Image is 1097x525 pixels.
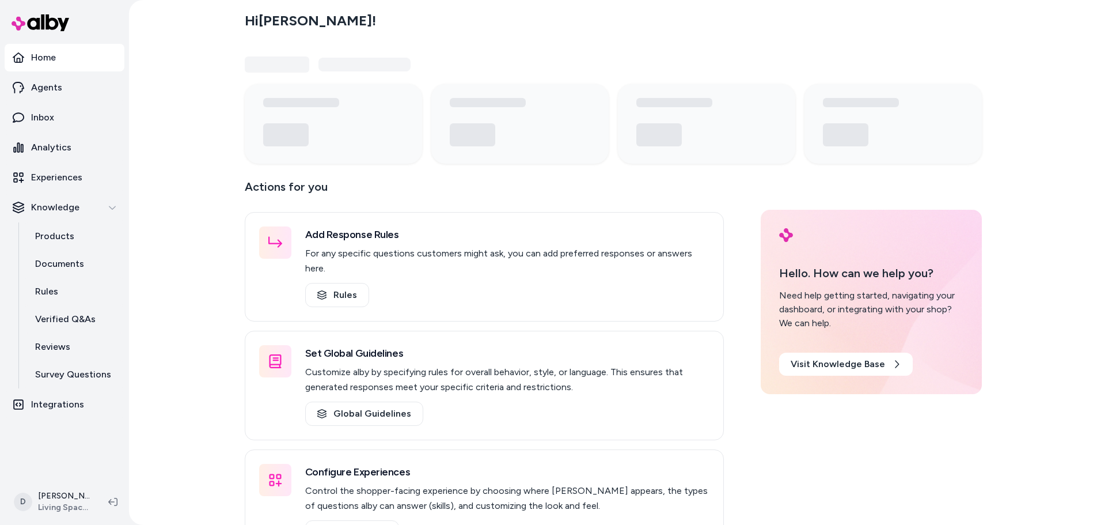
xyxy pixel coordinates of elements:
[24,333,124,361] a: Reviews
[5,104,124,131] a: Inbox
[5,134,124,161] a: Analytics
[305,464,709,480] h3: Configure Experiences
[5,194,124,221] button: Knowledge
[31,111,54,124] p: Inbox
[305,402,423,426] a: Global Guidelines
[35,312,96,326] p: Verified Q&As
[35,285,58,299] p: Rules
[7,484,99,520] button: D[PERSON_NAME]Living Spaces
[305,246,709,276] p: For any specific questions customers might ask, you can add preferred responses or answers here.
[305,226,709,243] h3: Add Response Rules
[5,44,124,71] a: Home
[35,257,84,271] p: Documents
[245,12,376,29] h2: Hi [PERSON_NAME] !
[24,361,124,388] a: Survey Questions
[14,493,32,511] span: D
[38,502,90,513] span: Living Spaces
[779,265,963,282] p: Hello. How can we help you?
[31,81,62,95] p: Agents
[779,228,793,242] img: alby Logo
[31,201,79,214] p: Knowledge
[31,171,82,184] p: Experiences
[5,391,124,418] a: Integrations
[305,365,709,395] p: Customize alby by specifying rules for overall behavior, style, or language. This ensures that ge...
[779,289,963,330] div: Need help getting started, navigating your dashboard, or integrating with your shop? We can help.
[5,164,124,191] a: Experiences
[35,368,111,382] p: Survey Questions
[24,222,124,250] a: Products
[38,490,90,502] p: [PERSON_NAME]
[35,340,70,354] p: Reviews
[31,141,71,154] p: Analytics
[779,353,913,376] a: Visit Knowledge Base
[35,229,74,243] p: Products
[24,305,124,333] a: Verified Q&As
[245,177,724,205] p: Actions for you
[305,283,369,307] a: Rules
[24,278,124,305] a: Rules
[24,250,124,278] a: Documents
[305,345,709,361] h3: Set Global Guidelines
[31,398,84,411] p: Integrations
[305,484,709,513] p: Control the shopper-facing experience by choosing where [PERSON_NAME] appears, the types of quest...
[5,74,124,101] a: Agents
[31,51,56,65] p: Home
[12,14,69,31] img: alby Logo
